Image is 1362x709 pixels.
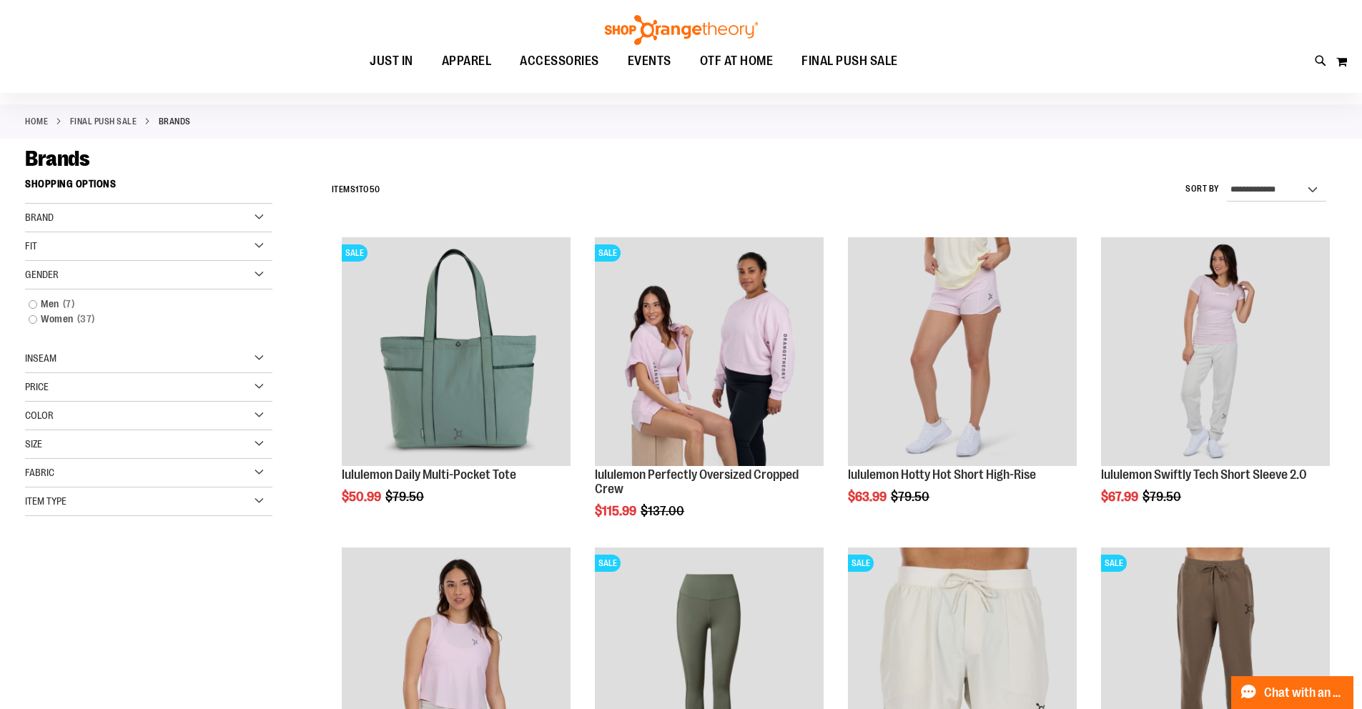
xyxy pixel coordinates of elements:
a: lululemon Perfectly Oversized Cropped CrewSALE [595,237,824,468]
span: Item Type [25,495,66,507]
img: lululemon Swiftly Tech Short Sleeve 2.0 [1101,237,1330,466]
span: Fit [25,240,37,252]
span: $79.50 [385,490,426,504]
span: Brand [25,212,54,223]
span: SALE [342,244,367,262]
a: lululemon Swiftly Tech Short Sleeve 2.0 [1101,467,1307,482]
a: EVENTS [613,45,686,78]
span: 7 [59,297,79,312]
span: Color [25,410,54,421]
img: lululemon Daily Multi-Pocket Tote [342,237,571,466]
label: Sort By [1185,183,1220,195]
span: Size [25,438,42,450]
a: Home [25,115,48,128]
span: $137.00 [641,504,686,518]
span: $79.50 [1143,490,1183,504]
span: SALE [595,244,621,262]
span: SALE [1101,555,1127,572]
a: FINAL PUSH SALE [70,115,137,128]
a: JUST IN [355,45,428,78]
img: Shop Orangetheory [603,15,760,45]
div: product [1094,230,1337,540]
a: lululemon Daily Multi-Pocket ToteSALE [342,237,571,468]
div: product [841,230,1084,540]
span: Brands [25,147,89,171]
span: APPAREL [442,45,492,77]
a: ACCESSORIES [505,45,613,78]
span: ACCESSORIES [520,45,599,77]
a: lululemon Hotty Hot Short High-Rise [848,467,1036,482]
span: $115.99 [595,504,638,518]
span: OTF AT HOME [700,45,774,77]
span: Gender [25,269,59,280]
span: EVENTS [628,45,671,77]
div: product [588,230,831,554]
span: $63.99 [848,490,889,504]
span: $67.99 [1101,490,1140,504]
span: JUST IN [370,45,413,77]
a: APPAREL [428,45,506,78]
span: $79.50 [891,490,932,504]
a: lululemon Hotty Hot Short High-Rise [848,237,1077,468]
span: SALE [848,555,874,572]
span: $50.99 [342,490,383,504]
span: 50 [370,184,380,194]
h2: Items to [332,179,380,201]
span: 37 [74,312,99,327]
strong: Brands [159,115,191,128]
span: 1 [355,184,359,194]
a: OTF AT HOME [686,45,788,78]
a: FINAL PUSH SALE [787,45,912,77]
a: Men7 [21,297,259,312]
a: lululemon Swiftly Tech Short Sleeve 2.0 [1101,237,1330,468]
span: Fabric [25,467,54,478]
span: Chat with an Expert [1264,686,1345,700]
span: SALE [595,555,621,572]
div: product [335,230,578,540]
button: Chat with an Expert [1231,676,1354,709]
a: Women37 [21,312,259,327]
span: Price [25,381,49,392]
a: lululemon Daily Multi-Pocket Tote [342,467,516,482]
span: Inseam [25,352,56,364]
img: lululemon Perfectly Oversized Cropped Crew [595,237,824,466]
strong: Shopping Options [25,172,272,204]
span: FINAL PUSH SALE [801,45,898,77]
img: lululemon Hotty Hot Short High-Rise [848,237,1077,466]
a: lululemon Perfectly Oversized Cropped Crew [595,467,799,496]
